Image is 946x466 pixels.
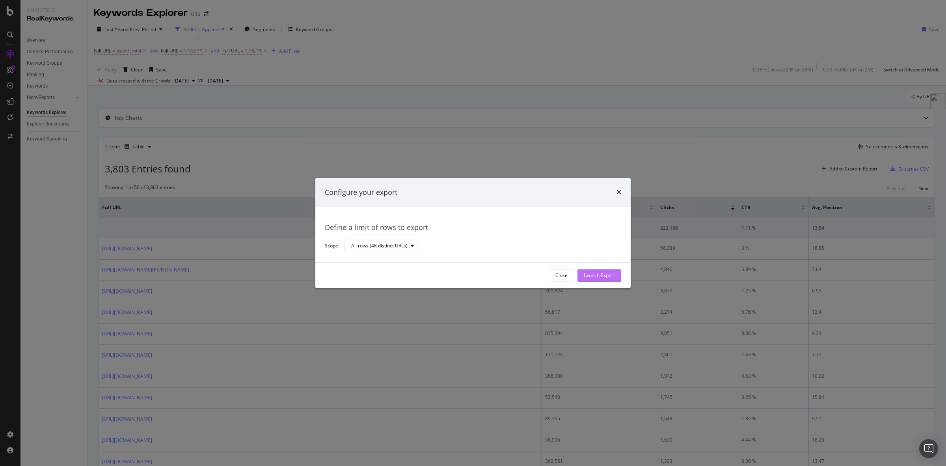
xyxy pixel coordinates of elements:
[584,272,615,279] div: Launch Export
[325,242,338,251] label: Scope
[315,178,631,288] div: modal
[549,269,574,282] button: Close
[577,269,621,282] button: Launch Export
[345,240,417,253] button: All rows (4K distinct URLs)
[351,244,408,249] div: All rows (4K distinct URLs)
[555,272,568,279] div: Close
[325,223,621,233] div: Define a limit of rows to export
[919,439,938,458] div: Open Intercom Messenger
[325,187,397,198] div: Configure your export
[616,187,621,198] div: times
